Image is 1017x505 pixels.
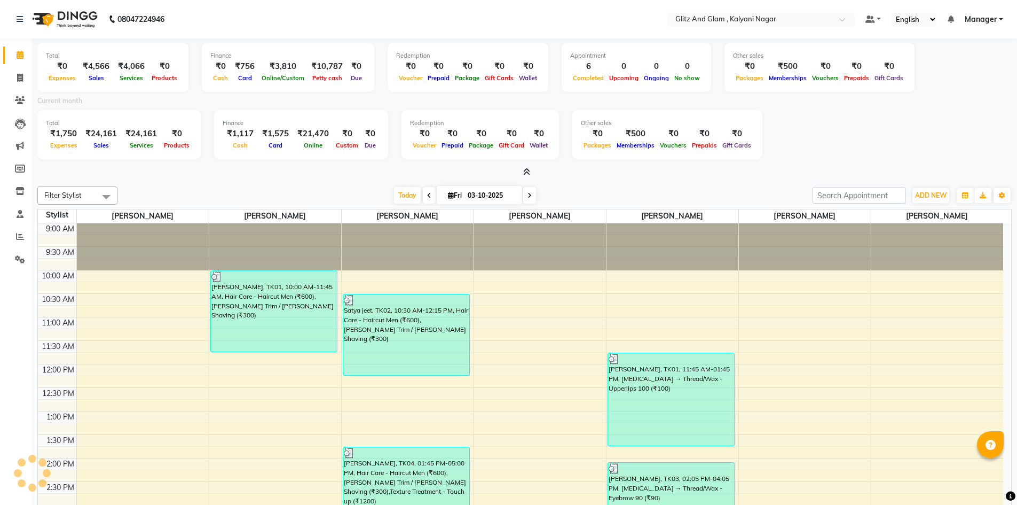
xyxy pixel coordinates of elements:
span: [PERSON_NAME] [209,209,341,223]
div: 11:30 AM [40,341,76,352]
span: Expenses [48,142,80,149]
div: ₹0 [161,128,192,140]
span: Upcoming [606,74,641,82]
div: Satya jeet, TK02, 10:30 AM-12:15 PM, Hair Care - Haircut Men (₹600),[PERSON_NAME] Trim / [PERSON_... [343,294,470,375]
div: 10:00 AM [40,270,76,282]
span: Gift Card [496,142,527,149]
div: ₹1,750 [46,128,81,140]
div: 10:30 AM [40,294,76,305]
span: [PERSON_NAME] [606,209,738,223]
div: 11:00 AM [40,317,76,329]
div: ₹24,161 [81,128,121,140]
span: Services [127,142,156,149]
div: 0 [641,60,672,73]
div: ₹0 [841,60,872,73]
div: 2:00 PM [44,459,76,470]
div: 0 [606,60,641,73]
span: Prepaid [439,142,466,149]
div: 9:00 AM [44,223,76,235]
div: Redemption [410,119,550,128]
span: Voucher [396,74,425,82]
span: Completed [570,74,606,82]
div: ₹4,566 [78,60,114,73]
div: 1:00 PM [44,411,76,423]
span: Prepaids [841,74,872,82]
span: Filter Stylist [44,191,82,199]
span: Packages [733,74,766,82]
div: ₹0 [657,128,689,140]
div: 0 [672,60,703,73]
div: ₹0 [149,60,180,73]
div: Stylist [38,209,76,221]
span: Package [452,74,482,82]
span: Memberships [766,74,809,82]
span: Cash [210,74,231,82]
div: ₹3,810 [259,60,307,73]
div: ₹0 [347,60,366,73]
span: Ongoing [641,74,672,82]
div: Redemption [396,51,540,60]
div: ₹1,575 [258,128,293,140]
span: Packages [581,142,614,149]
div: ₹4,066 [114,60,149,73]
span: Cash [230,142,250,149]
div: Appointment [570,51,703,60]
iframe: chat widget [972,462,1006,494]
span: Custom [333,142,361,149]
span: Memberships [614,142,657,149]
span: [PERSON_NAME] [739,209,871,223]
span: Expenses [46,74,78,82]
b: 08047224946 [117,4,164,34]
input: 2025-10-03 [464,188,518,204]
span: [PERSON_NAME] [342,209,474,223]
div: ₹0 [482,60,516,73]
span: Petty cash [310,74,345,82]
div: ₹0 [527,128,550,140]
div: Other sales [581,119,754,128]
div: 1:30 PM [44,435,76,446]
div: Total [46,51,180,60]
span: Products [149,74,180,82]
span: Wallet [527,142,550,149]
input: Search Appointment [813,187,906,204]
div: ₹0 [496,128,527,140]
img: logo [27,4,100,34]
span: Fri [445,191,464,199]
div: ₹1,117 [223,128,258,140]
span: Online/Custom [259,74,307,82]
label: Current month [37,96,82,106]
div: Total [46,119,192,128]
div: ₹10,787 [307,60,347,73]
div: Finance [223,119,380,128]
div: ₹0 [689,128,720,140]
div: ₹0 [425,60,452,73]
span: [PERSON_NAME] [77,209,209,223]
div: ₹0 [872,60,906,73]
span: No show [672,74,703,82]
div: ₹0 [733,60,766,73]
span: Gift Cards [720,142,754,149]
span: Sales [91,142,112,149]
div: ₹500 [614,128,657,140]
div: ₹0 [361,128,380,140]
div: ₹0 [410,128,439,140]
span: Prepaid [425,74,452,82]
span: ADD NEW [915,191,947,199]
span: Online [301,142,325,149]
span: Due [362,142,379,149]
div: ₹0 [452,60,482,73]
span: Vouchers [657,142,689,149]
span: Card [266,142,285,149]
div: 2:30 PM [44,482,76,493]
span: [PERSON_NAME] [474,209,606,223]
div: 12:00 PM [40,364,76,376]
div: ₹0 [46,60,78,73]
span: Due [348,74,365,82]
div: ₹0 [581,128,614,140]
span: Sales [86,74,107,82]
div: 12:30 PM [40,388,76,399]
button: ADD NEW [912,188,949,203]
div: Finance [210,51,366,60]
span: Services [117,74,146,82]
span: Card [235,74,255,82]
